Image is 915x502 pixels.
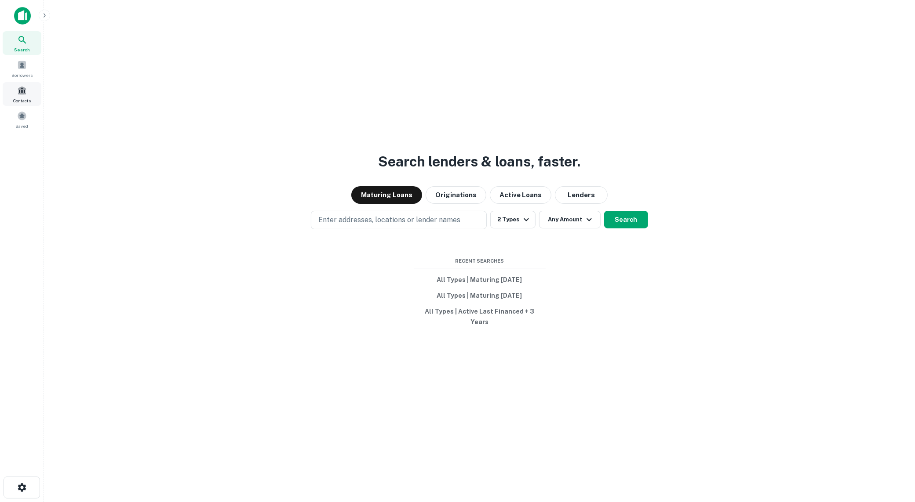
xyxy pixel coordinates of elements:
[490,186,551,204] button: Active Loans
[351,186,422,204] button: Maturing Loans
[414,303,546,330] button: All Types | Active Last Financed + 3 Years
[14,7,31,25] img: capitalize-icon.png
[414,272,546,288] button: All Types | Maturing [DATE]
[3,31,41,55] a: Search
[379,151,581,172] h3: Search lenders & loans, faster.
[3,108,41,131] a: Saved
[539,211,601,228] button: Any Amount
[3,82,41,106] a: Contacts
[414,257,546,265] span: Recent Searches
[414,288,546,303] button: All Types | Maturing [DATE]
[311,211,487,229] button: Enter addresses, locations or lender names
[16,123,29,130] span: Saved
[11,72,33,79] span: Borrowers
[14,46,30,53] span: Search
[13,97,31,104] span: Contacts
[318,215,460,225] p: Enter addresses, locations or lender names
[426,186,486,204] button: Originations
[3,57,41,80] a: Borrowers
[604,211,648,228] button: Search
[490,211,535,228] button: 2 Types
[871,432,915,474] iframe: Chat Widget
[555,186,608,204] button: Lenders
